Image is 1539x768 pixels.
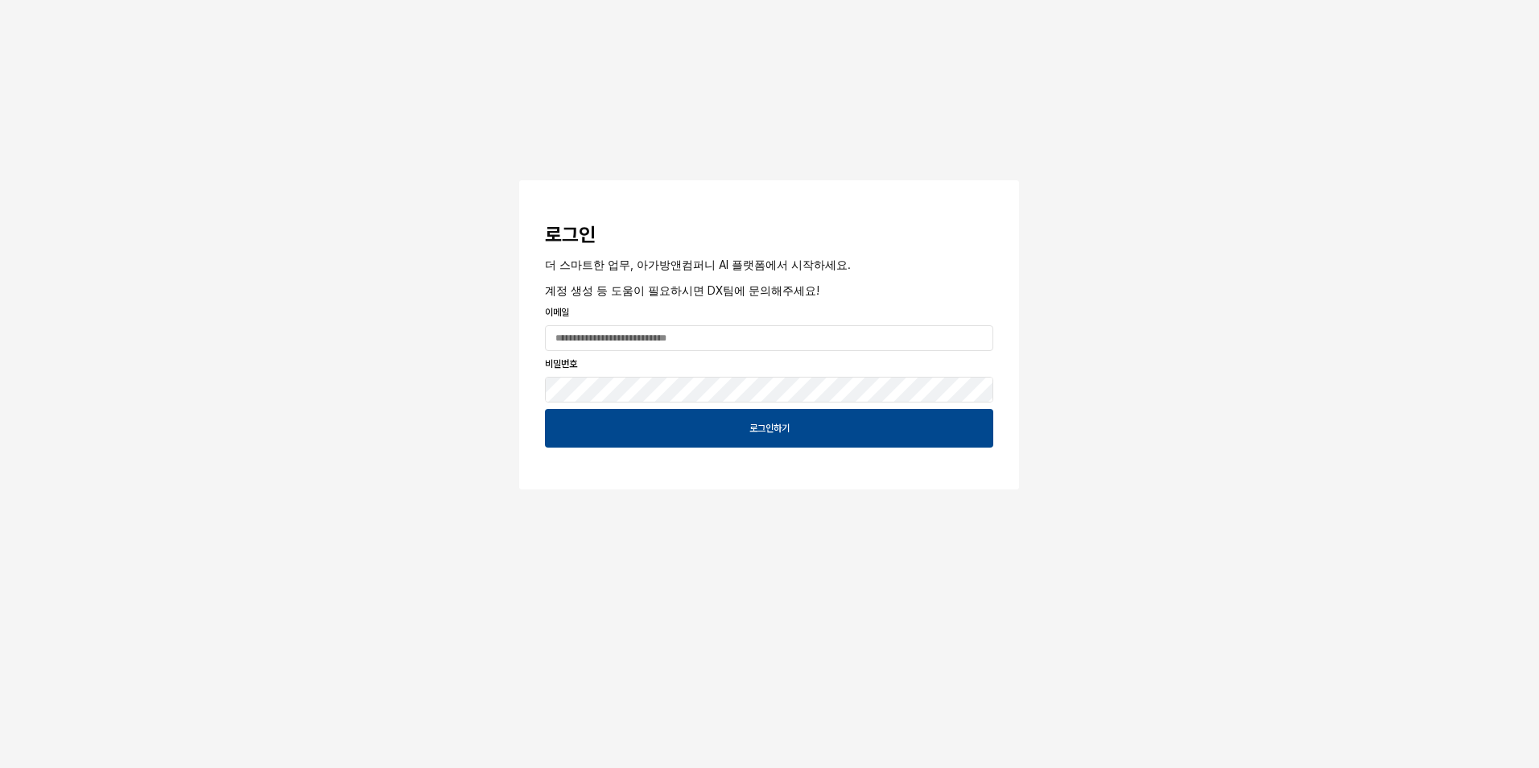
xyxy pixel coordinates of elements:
[545,409,993,448] button: 로그인하기
[545,224,993,246] h3: 로그인
[545,256,993,273] p: 더 스마트한 업무, 아가방앤컴퍼니 AI 플랫폼에서 시작하세요.
[545,357,993,371] p: 비밀번호
[545,282,993,299] p: 계정 생성 등 도움이 필요하시면 DX팀에 문의해주세요!
[749,422,790,435] p: 로그인하기
[545,305,993,320] p: 이메일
